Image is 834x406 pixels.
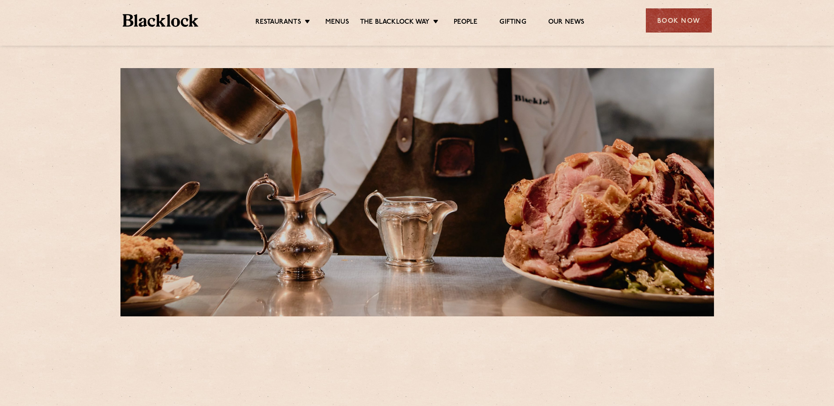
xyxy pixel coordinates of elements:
div: Book Now [646,8,712,33]
a: Restaurants [255,18,301,28]
a: Menus [325,18,349,28]
a: The Blacklock Way [360,18,430,28]
a: Our News [548,18,585,28]
a: People [454,18,477,28]
img: BL_Textured_Logo-footer-cropped.svg [123,14,199,27]
a: Gifting [499,18,526,28]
